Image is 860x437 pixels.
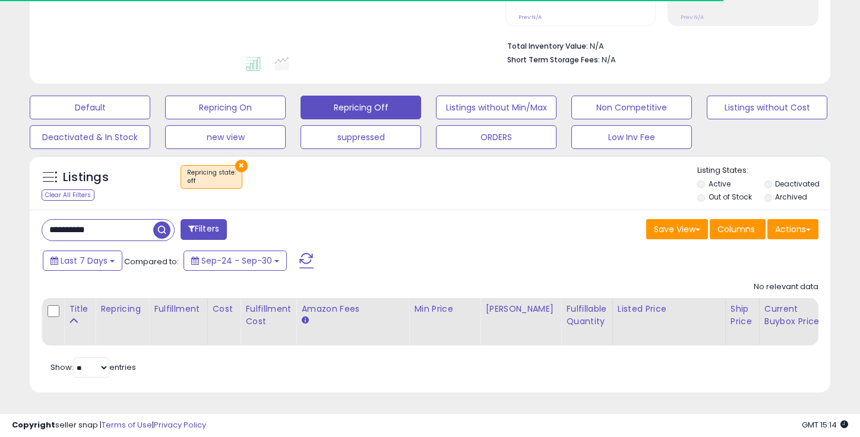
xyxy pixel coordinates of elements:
[187,168,236,186] span: Repricing state :
[154,419,206,430] a: Privacy Policy
[63,169,109,186] h5: Listings
[731,303,754,328] div: Ship Price
[181,219,227,240] button: Filters
[707,96,827,119] button: Listings without Cost
[717,223,755,235] span: Columns
[507,41,588,51] b: Total Inventory Value:
[602,54,616,65] span: N/A
[414,303,475,315] div: Min Price
[697,165,830,176] p: Listing States:
[213,303,236,315] div: Cost
[165,125,286,149] button: new view
[124,256,179,267] span: Compared to:
[301,315,308,326] small: Amazon Fees.
[50,362,136,373] span: Show: entries
[61,255,107,267] span: Last 7 Days
[764,303,826,328] div: Current Buybox Price
[69,303,90,315] div: Title
[709,179,731,189] label: Active
[436,125,557,149] button: ORDERS
[681,14,704,21] small: Prev: N/A
[518,14,542,21] small: Prev: N/A
[485,303,556,315] div: [PERSON_NAME]
[12,420,206,431] div: seller snap | |
[301,303,404,315] div: Amazon Fees
[710,219,766,239] button: Columns
[775,179,820,189] label: Deactivated
[754,281,818,293] div: No relevant data
[245,303,291,328] div: Fulfillment Cost
[775,192,807,202] label: Archived
[301,96,421,119] button: Repricing Off
[571,96,692,119] button: Non Competitive
[235,160,248,172] button: ×
[42,189,94,201] div: Clear All Filters
[571,125,692,149] button: Low Inv Fee
[102,419,152,430] a: Terms of Use
[154,303,202,315] div: Fulfillment
[802,419,848,430] span: 2025-10-8 15:14 GMT
[507,38,810,52] li: N/A
[30,125,150,149] button: Deactivated & In Stock
[646,219,708,239] button: Save View
[30,96,150,119] button: Default
[618,303,720,315] div: Listed Price
[301,125,421,149] button: suppressed
[201,255,272,267] span: Sep-24 - Sep-30
[566,303,607,328] div: Fulfillable Quantity
[187,177,236,185] div: off
[165,96,286,119] button: Repricing On
[12,419,55,430] strong: Copyright
[43,251,122,271] button: Last 7 Days
[436,96,557,119] button: Listings without Min/Max
[184,251,287,271] button: Sep-24 - Sep-30
[767,219,818,239] button: Actions
[100,303,144,315] div: Repricing
[507,55,600,65] b: Short Term Storage Fees:
[709,192,752,202] label: Out of Stock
